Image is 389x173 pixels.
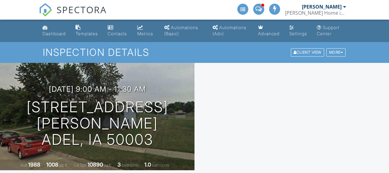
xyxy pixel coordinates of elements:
[137,31,153,36] div: Metrics
[43,47,346,58] h1: Inspection Details
[10,99,185,148] h1: [STREET_ADDRESS][PERSON_NAME] Adel, IA 50003
[39,3,52,17] img: The Best Home Inspection Software - Spectora
[39,8,107,21] a: SPECTORA
[28,161,40,168] div: 1988
[290,50,326,54] a: Client View
[108,31,127,36] div: Contacts
[122,163,139,167] span: bedrooms
[162,22,205,40] a: Automations (Basic)
[144,161,151,168] div: 1.0
[317,25,339,36] div: Support Center
[287,22,309,40] a: Settings
[258,31,280,36] div: Advanced
[49,85,146,93] h3: [DATE] 9:00 am - 11:30 am
[164,25,198,36] div: Automations (Basic)
[40,22,68,40] a: Dashboard
[57,3,107,16] span: SPECTORA
[135,22,157,40] a: Metrics
[43,31,66,36] div: Dashboard
[105,22,130,40] a: Contacts
[152,163,169,167] span: bathrooms
[20,163,27,167] span: Built
[256,22,282,40] a: Advanced
[289,31,307,36] div: Settings
[76,31,98,36] div: Templates
[326,48,346,57] div: More
[87,161,103,168] div: 10890
[73,22,100,40] a: Templates
[46,161,58,168] div: 1008
[285,10,346,16] div: Stratton Home inspections
[213,25,246,36] div: Automations (Adv)
[59,163,68,167] span: sq. ft.
[74,163,87,167] span: Lot Size
[302,4,342,10] div: [PERSON_NAME]
[291,48,324,57] div: Client View
[210,22,251,40] a: Automations (Advanced)
[117,161,121,168] div: 3
[314,22,349,40] a: Support Center
[104,163,112,167] span: sq.ft.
